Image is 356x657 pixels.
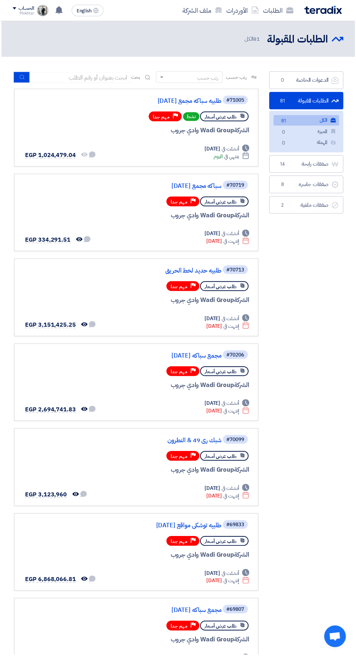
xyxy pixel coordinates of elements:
span: 8 [279,182,288,189]
input: ابحث بعنوان أو رقم الطلب [30,72,132,83]
span: نشط [184,113,200,121]
span: EGP 6,868,066.81 [25,577,76,586]
div: Wadi Group وادي جروب [23,467,250,476]
span: EGP 334,291.51 [25,237,71,245]
span: أنشئت في [223,572,240,579]
span: الشركة [235,637,250,646]
div: [DATE] [205,401,250,409]
a: الكل [275,116,340,126]
a: مجمع سباكه [DATE] [77,354,222,360]
img: Teradix logo [306,6,343,14]
a: المميزة [275,127,340,137]
span: مهم جدا [154,114,170,121]
span: الشركة [235,126,250,135]
a: مجمع سباكه [DATE] [77,609,222,616]
div: [DATE] [205,231,250,238]
div: [DATE] [205,146,250,153]
a: سباكه مجمع [DATE] [77,184,222,190]
span: 81 [280,118,289,125]
span: طلب عرض أسعار [205,284,238,291]
span: طلب عرض أسعار [205,114,238,121]
span: رتب حسب [227,74,248,81]
span: EGP 3,123,960 [25,492,67,501]
div: Mokhtar [13,11,34,15]
span: أنشئت في [223,316,240,324]
a: دردشة مفتوحة [325,628,347,650]
div: Wadi Group وادي جروب [23,382,250,391]
span: مهم جدا [171,625,188,632]
span: 2 [279,202,288,210]
span: أنشئت في [223,487,240,494]
a: الأوردرات [225,2,262,19]
span: الشركة [235,552,250,561]
div: [DATE] [207,324,250,331]
span: مهم جدا [171,284,188,291]
span: EGP 2,694,741.83 [25,407,76,416]
a: صفقات ملغية2 [270,197,345,215]
a: طلبيه توشكي مواقع [DATE] [77,524,222,531]
a: الطلبات المقبولة81 [270,92,345,110]
span: إنتهت في [224,579,240,587]
a: الطلبات [262,2,297,19]
div: [DATE] [207,494,250,502]
div: #71005 [227,98,245,103]
span: 0 [279,77,288,84]
span: English [77,8,92,13]
span: 0 [280,140,289,148]
a: صفقات رابحة14 [270,156,345,174]
div: [DATE] [205,572,250,579]
a: صفقات خاسرة8 [270,176,345,194]
span: طلب عرض أسعار [205,370,238,376]
img: sd_1660492822385.jpg [37,5,49,16]
div: #69807 [227,609,245,614]
span: 14 [279,161,288,169]
div: #69833 [227,524,245,529]
div: [DATE] [205,487,250,494]
span: مهم جدا [171,540,188,547]
div: رتب حسب [198,74,219,82]
span: إنتهت في [224,494,240,502]
span: مهم جدا [171,370,188,376]
span: بحث [132,74,141,81]
div: #70099 [227,439,245,444]
div: #70206 [227,354,245,359]
a: المهملة [275,138,340,149]
div: Wadi Group وادي جروب [23,297,250,306]
span: EGP 3,151,425.25 [25,322,76,331]
span: 81 [279,98,288,105]
div: Wadi Group وادي جروب [23,552,250,562]
span: 0 [280,129,289,137]
span: أنشئت في [223,146,240,153]
h2: الطلبات المقبولة [268,32,329,47]
div: Wadi Group وادي جروب [23,637,250,647]
div: [DATE] [205,316,250,324]
span: الشركة [235,211,250,221]
span: الشركة [235,467,250,476]
div: Wadi Group وادي جروب [23,211,250,221]
span: مهم جدا [171,455,188,461]
span: EGP 1,024,479.04 [25,152,76,160]
div: #70719 [227,184,245,189]
span: طلب عرض أسعار [205,455,238,461]
div: Wadi Group وادي جروب [23,126,250,136]
span: الشركة [235,382,250,391]
span: ينتهي في [225,153,240,161]
span: طلب عرض أسعار [205,199,238,206]
span: إنتهت في [224,238,240,246]
a: ملف الشركة [181,2,225,19]
span: الشركة [235,297,250,306]
div: [DATE] [207,579,250,587]
div: [DATE] [207,238,250,246]
span: طلب عرض أسعار [205,540,238,547]
button: English [72,5,104,16]
div: اليوم [214,153,250,161]
span: إنتهت في [224,409,240,416]
div: الحساب [19,5,34,12]
span: أنشئت في [223,231,240,238]
span: إنتهت في [224,324,240,331]
a: طلبيه سباكه مجمع [DATE] [77,98,222,105]
div: [DATE] [207,409,250,416]
span: مهم جدا [171,199,188,206]
a: طلبيه حديد لخط الحريق [77,269,222,275]
span: 81 [254,35,261,43]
